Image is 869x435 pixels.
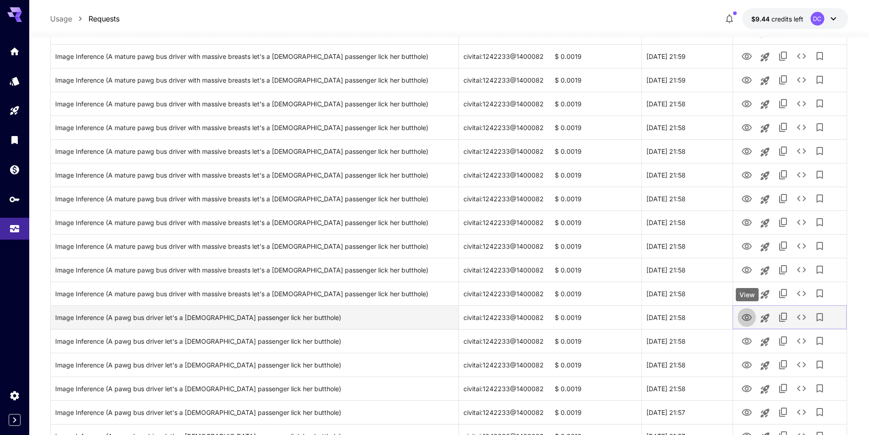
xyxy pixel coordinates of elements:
[738,308,756,326] button: View
[550,163,641,187] div: $ 0.0019
[55,235,454,258] div: Click to copy prompt
[738,47,756,65] button: View
[756,309,774,327] button: Launch in playground
[459,44,550,68] div: civitai:1242233@1400082
[641,282,733,305] div: 12 Sep, 2025 21:58
[550,68,641,92] div: $ 0.0019
[756,190,774,209] button: Launch in playground
[9,105,20,116] div: Playground
[774,189,792,208] button: Copy TaskUUID
[811,47,829,65] button: Add to library
[811,166,829,184] button: Add to library
[459,92,550,115] div: civitai:1242233@1400082
[774,403,792,421] button: Copy TaskUUID
[55,163,454,187] div: Click to copy prompt
[792,118,811,136] button: See details
[641,139,733,163] div: 12 Sep, 2025 21:58
[459,258,550,282] div: civitai:1242233@1400082
[738,236,756,255] button: View
[756,143,774,161] button: Launch in playground
[550,329,641,353] div: $ 0.0019
[641,44,733,68] div: 12 Sep, 2025 21:59
[811,237,829,255] button: Add to library
[459,305,550,329] div: civitai:1242233@1400082
[738,403,756,421] button: View
[774,118,792,136] button: Copy TaskUUID
[756,238,774,256] button: Launch in playground
[811,71,829,89] button: Add to library
[459,115,550,139] div: civitai:1242233@1400082
[641,353,733,377] div: 12 Sep, 2025 21:58
[55,282,454,305] div: Click to copy prompt
[9,46,20,57] div: Home
[811,284,829,303] button: Add to library
[50,13,72,24] a: Usage
[792,332,811,350] button: See details
[459,234,550,258] div: civitai:1242233@1400082
[459,163,550,187] div: civitai:1242233@1400082
[459,210,550,234] div: civitai:1242233@1400082
[550,377,641,400] div: $ 0.0019
[774,71,792,89] button: Copy TaskUUID
[811,261,829,279] button: Add to library
[742,8,848,29] button: $9.43577DC
[550,258,641,282] div: $ 0.0019
[811,379,829,398] button: Add to library
[811,308,829,326] button: Add to library
[550,187,641,210] div: $ 0.0019
[459,400,550,424] div: civitai:1242233@1400082
[641,400,733,424] div: 12 Sep, 2025 21:57
[756,119,774,137] button: Launch in playground
[738,94,756,113] button: View
[550,139,641,163] div: $ 0.0019
[55,45,454,68] div: Click to copy prompt
[756,48,774,66] button: Launch in playground
[792,71,811,89] button: See details
[792,213,811,231] button: See details
[811,12,824,26] div: DC
[756,285,774,304] button: Launch in playground
[550,92,641,115] div: $ 0.0019
[774,142,792,160] button: Copy TaskUUID
[774,47,792,65] button: Copy TaskUUID
[811,403,829,421] button: Add to library
[811,356,829,374] button: Add to library
[641,210,733,234] div: 12 Sep, 2025 21:58
[550,282,641,305] div: $ 0.0019
[55,401,454,424] div: Click to copy prompt
[756,72,774,90] button: Launch in playground
[792,142,811,160] button: See details
[738,165,756,184] button: View
[774,166,792,184] button: Copy TaskUUID
[756,333,774,351] button: Launch in playground
[738,355,756,374] button: View
[774,379,792,398] button: Copy TaskUUID
[792,261,811,279] button: See details
[50,13,120,24] nav: breadcrumb
[459,187,550,210] div: civitai:1242233@1400082
[55,140,454,163] div: Click to copy prompt
[641,305,733,329] div: 12 Sep, 2025 21:58
[811,118,829,136] button: Add to library
[756,356,774,375] button: Launch in playground
[738,284,756,303] button: View
[811,189,829,208] button: Add to library
[459,139,550,163] div: civitai:1242233@1400082
[550,115,641,139] div: $ 0.0019
[55,353,454,377] div: Click to copy prompt
[774,213,792,231] button: Copy TaskUUID
[792,379,811,398] button: See details
[792,308,811,326] button: See details
[459,377,550,400] div: civitai:1242233@1400082
[641,115,733,139] div: 12 Sep, 2025 21:58
[9,414,21,426] button: Expand sidebar
[738,70,756,89] button: View
[792,356,811,374] button: See details
[55,306,454,329] div: Click to copy prompt
[756,167,774,185] button: Launch in playground
[738,189,756,208] button: View
[641,329,733,353] div: 12 Sep, 2025 21:58
[738,213,756,231] button: View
